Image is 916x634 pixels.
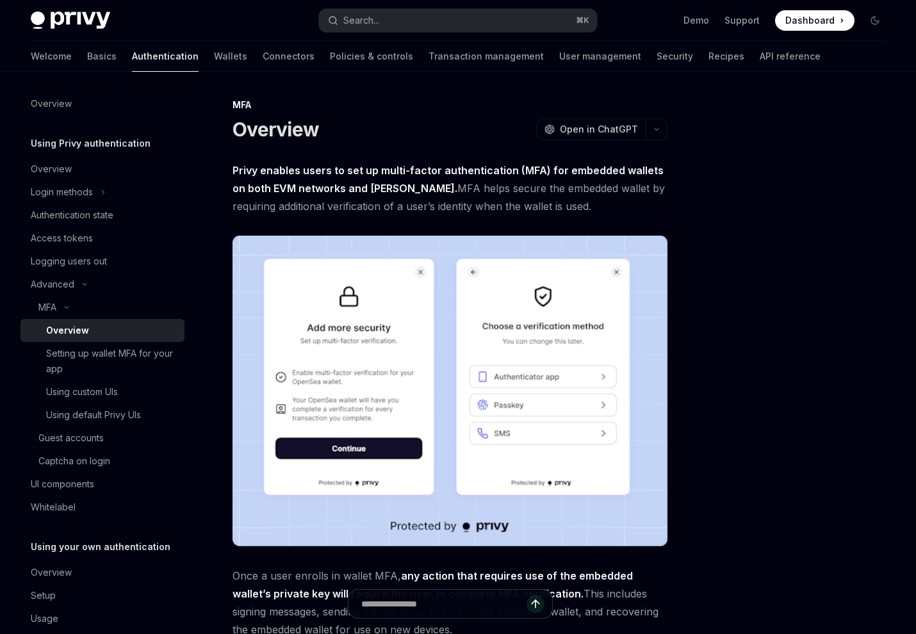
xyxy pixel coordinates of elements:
a: Demo [683,14,709,27]
img: dark logo [31,12,110,29]
div: UI components [31,476,94,492]
a: Setting up wallet MFA for your app [20,342,184,380]
a: Connectors [263,41,315,72]
div: Using default Privy UIs [46,407,141,423]
span: Dashboard [785,14,835,27]
a: Welcome [31,41,72,72]
a: Policies & controls [330,41,413,72]
div: MFA [38,300,56,315]
button: Open in ChatGPT [536,118,646,140]
a: Logging users out [20,250,184,273]
a: Authentication state [20,204,184,227]
a: Guest accounts [20,427,184,450]
span: MFA helps secure the embedded wallet by requiring additional verification of a user’s identity wh... [233,161,667,215]
div: Setting up wallet MFA for your app [46,346,177,377]
div: Guest accounts [38,430,104,446]
div: MFA [233,99,667,111]
span: Open in ChatGPT [560,123,638,136]
a: Wallets [214,41,247,72]
a: Usage [20,607,184,630]
button: Search...⌘K [319,9,597,32]
div: Authentication state [31,207,113,223]
div: Overview [46,323,89,338]
a: Recipes [708,41,744,72]
img: images/MFA.png [233,236,667,546]
strong: any action that requires use of the embedded wallet’s private key will require the user to comple... [233,569,633,600]
a: Whitelabel [20,496,184,519]
a: Dashboard [775,10,855,31]
a: Overview [20,92,184,115]
a: Security [657,41,693,72]
h1: Overview [233,118,319,141]
a: Overview [20,319,184,342]
button: Send message [527,595,544,613]
strong: Privy enables users to set up multi-factor authentication (MFA) for embedded wallets on both EVM ... [233,164,664,195]
div: Access tokens [31,231,93,246]
a: Transaction management [429,41,544,72]
div: Advanced [31,277,74,292]
div: Usage [31,611,58,626]
a: Authentication [132,41,199,72]
a: Support [724,14,760,27]
a: API reference [760,41,821,72]
a: UI components [20,473,184,496]
div: Overview [31,565,72,580]
button: Toggle dark mode [865,10,885,31]
a: Captcha on login [20,450,184,473]
div: Setup [31,588,56,603]
h5: Using your own authentication [31,539,170,555]
div: Overview [31,96,72,111]
a: Setup [20,584,184,607]
div: Captcha on login [38,453,110,469]
div: Whitelabel [31,500,76,515]
div: Search... [343,13,379,28]
a: Using default Privy UIs [20,403,184,427]
a: Overview [20,561,184,584]
a: Access tokens [20,227,184,250]
div: Logging users out [31,254,107,269]
a: Using custom UIs [20,380,184,403]
h5: Using Privy authentication [31,136,151,151]
a: User management [559,41,641,72]
span: ⌘ K [576,15,589,26]
div: Overview [31,161,72,177]
a: Basics [87,41,117,72]
div: Using custom UIs [46,384,118,400]
div: Login methods [31,184,93,200]
a: Overview [20,158,184,181]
